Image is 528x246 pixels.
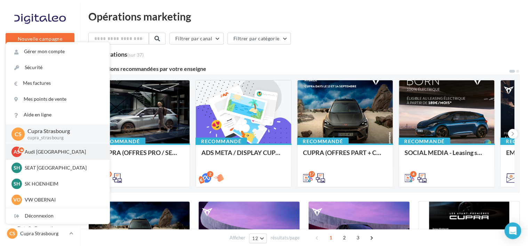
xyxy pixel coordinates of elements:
a: Aide en ligne [6,107,110,123]
a: Mes factures [6,75,110,91]
div: 4 [410,171,416,177]
button: Nouvelle campagne [6,33,74,45]
span: 3 [352,232,363,243]
div: Open Intercom Messenger [504,222,521,239]
div: Recommandé [399,138,450,145]
div: SOCIAL MEDIA - Leasing social électrique - CUPRA Born [405,149,489,163]
a: PLV et print personnalisable [4,191,76,211]
div: Recommandé [94,138,145,145]
div: CUPRA (OFFRES PRO / SEPT) - SOCIAL MEDIA [100,149,184,163]
p: Audi [GEOGRAPHIC_DATA] [25,148,101,155]
p: Cupra Strasbourg [20,230,66,237]
a: Contacts [4,139,76,154]
div: Déconnexion [6,208,110,224]
div: Recommandé [297,138,349,145]
span: 1 [325,232,336,243]
span: SH [14,180,20,187]
div: ADS META / DISPLAY CUPRA DAYS Septembre 2025 [201,149,286,163]
div: 17 [309,171,315,177]
button: Notifications [4,52,73,67]
div: 2 [207,171,213,177]
span: SH [14,164,20,171]
p: cupra_strasbourg [27,135,98,141]
a: Visibilité en ligne [4,105,76,119]
button: Filtrer par catégorie [227,33,291,44]
div: 36 [88,50,144,58]
a: CS Cupra Strasbourg [6,227,74,240]
a: Campagnes DataOnDemand [4,214,76,235]
p: VW OBERNAI [25,196,101,203]
span: résultats/page [271,235,299,241]
a: Calendrier [4,174,76,188]
a: Opérations [4,69,76,84]
a: Gérer mon compte [6,44,110,59]
div: Opérations marketing [88,11,520,22]
a: Sécurité [6,60,110,75]
p: Cupra Strasbourg [27,127,98,135]
span: (sur 37) [127,52,144,58]
span: Afficher [230,235,245,241]
div: CUPRA (OFFRES PART + CUPRA DAYS / SEPT) - SOCIAL MEDIA [303,149,387,163]
span: CS [15,130,22,138]
a: Boîte de réception9 [4,87,76,101]
span: CS [9,230,15,237]
a: Mes points de vente [6,91,110,107]
span: 12 [252,236,258,241]
div: Recommandé [195,138,247,145]
div: 6 opérations recommandées par votre enseigne [88,66,509,72]
div: opérations [97,51,144,57]
p: SEAT [GEOGRAPHIC_DATA] [25,164,101,171]
button: 12 [249,233,267,243]
span: VO [13,196,21,203]
button: Filtrer par canal [169,33,224,44]
a: Médiathèque [4,156,76,171]
span: AS [14,148,20,155]
a: Campagnes [4,122,76,137]
span: 2 [339,232,350,243]
span: Campagnes DataOnDemand [17,217,72,232]
p: SK HOENHEIM [25,180,101,187]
